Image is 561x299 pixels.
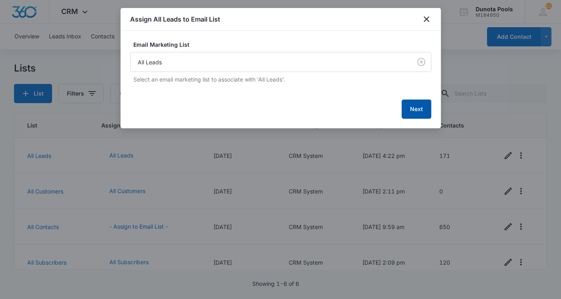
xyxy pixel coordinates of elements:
[133,75,431,84] p: Select an email marketing list to associate with 'All Leads'.
[415,56,428,68] button: Clear
[130,14,220,24] h1: Assign All Leads to Email List
[133,40,434,49] label: Email Marketing List
[402,100,431,119] button: Next
[422,14,431,24] button: close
